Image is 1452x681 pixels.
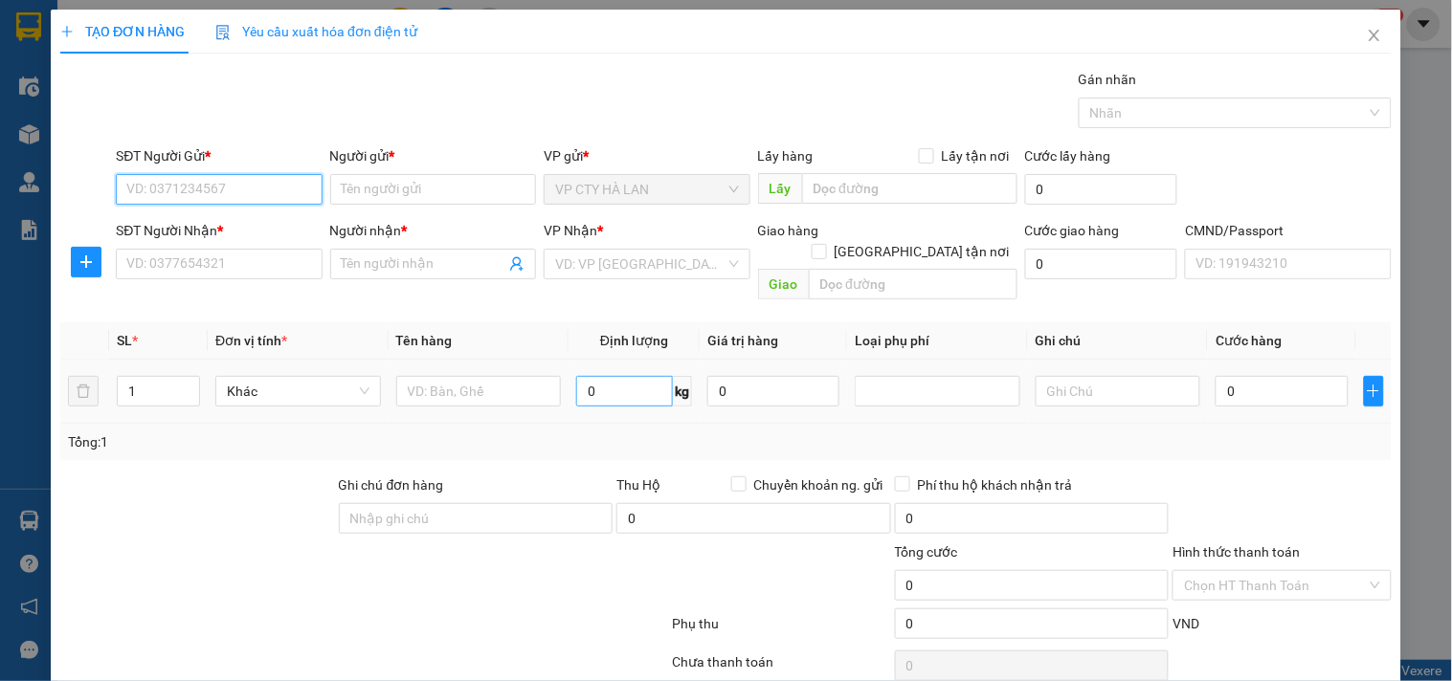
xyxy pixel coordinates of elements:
div: Tổng: 1 [68,431,562,452]
span: Giao [758,269,809,299]
label: Ghi chú đơn hàng [339,477,444,493]
span: [GEOGRAPHIC_DATA] tận nơi [827,241,1017,262]
img: logo.jpg [24,24,168,120]
input: VD: Bàn, Ghế [396,376,562,406]
label: Gán nhãn [1079,72,1137,87]
span: Định lượng [600,333,668,348]
div: SĐT Người Nhận [116,220,322,241]
input: 0 [707,376,839,406]
li: 271 - [PERSON_NAME] - [GEOGRAPHIC_DATA] - [GEOGRAPHIC_DATA] [179,47,800,71]
th: Ghi chú [1028,322,1209,360]
div: Người gửi [330,145,536,166]
span: SL [117,333,132,348]
label: Cước giao hàng [1025,223,1120,238]
label: Hình thức thanh toán [1173,544,1300,560]
div: SĐT Người Gửi [116,145,322,166]
span: close [1367,28,1382,43]
span: Tên hàng [396,333,453,348]
input: Dọc đường [809,269,1017,299]
div: Phụ thu [670,613,892,647]
span: Chuyển khoản ng. gửi [747,474,891,495]
span: plus [60,25,74,38]
span: Yêu cầu xuất hóa đơn điện tử [215,24,417,39]
div: CMND/Passport [1185,220,1391,241]
img: icon [215,25,231,40]
button: plus [1364,376,1384,406]
span: Đơn vị tính [215,333,287,348]
input: Cước lấy hàng [1025,174,1178,205]
span: kg [673,376,692,406]
button: delete [68,376,99,406]
span: VP Nhận [544,223,597,238]
div: VP gửi [544,145,749,166]
th: Loại phụ phí [847,322,1028,360]
span: Thu Hộ [616,477,660,493]
span: Lấy tận nơi [934,145,1017,166]
div: Người nhận [330,220,536,241]
span: VP CTY HÀ LAN [555,175,738,204]
label: Cước lấy hàng [1025,148,1111,164]
input: Ghi Chú [1036,376,1201,406]
span: Giao hàng [758,223,819,238]
span: Tổng cước [895,544,958,560]
span: Giá trị hàng [707,333,778,348]
b: GỬI : VP CTY HÀ LAN [24,130,279,162]
span: Lấy [758,173,802,204]
input: Cước giao hàng [1025,249,1178,279]
input: Dọc đường [802,173,1017,204]
span: TẠO ĐƠN HÀNG [60,24,185,39]
span: Phí thu hộ khách nhận trả [910,474,1081,495]
button: Close [1348,10,1401,63]
span: plus [1365,384,1383,399]
button: plus [71,247,101,277]
span: user-add [509,256,525,272]
span: Khác [227,377,369,406]
span: VND [1173,616,1199,631]
span: Cước hàng [1216,333,1282,348]
input: Ghi chú đơn hàng [339,503,614,534]
span: Lấy hàng [758,148,814,164]
span: plus [72,254,101,270]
